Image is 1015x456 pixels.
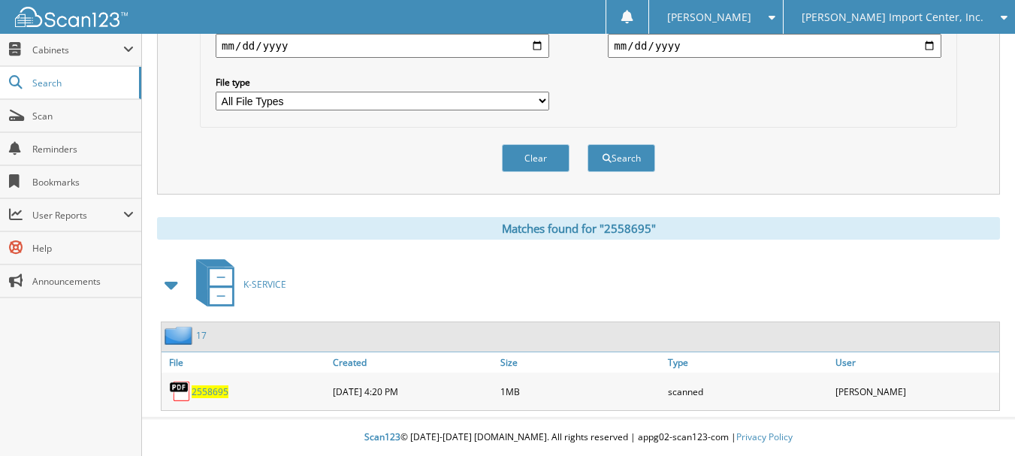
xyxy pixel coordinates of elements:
[169,380,192,403] img: PDF.png
[329,376,497,406] div: [DATE] 4:20 PM
[32,275,134,288] span: Announcements
[502,144,569,172] button: Clear
[608,34,941,58] input: end
[15,7,128,27] img: scan123-logo-white.svg
[216,76,549,89] label: File type
[329,352,497,373] a: Created
[32,44,123,56] span: Cabinets
[736,430,793,443] a: Privacy Policy
[832,352,999,373] a: User
[497,376,664,406] div: 1MB
[192,385,228,398] a: 2558695
[588,144,655,172] button: Search
[940,384,1015,456] iframe: Chat Widget
[364,430,400,443] span: Scan123
[802,13,983,22] span: [PERSON_NAME] Import Center, Inc.
[216,34,549,58] input: start
[497,352,664,373] a: Size
[196,329,207,342] a: 17
[32,209,123,222] span: User Reports
[32,143,134,156] span: Reminders
[664,352,832,373] a: Type
[32,242,134,255] span: Help
[187,255,286,314] a: K-SERVICE
[243,278,286,291] span: K-SERVICE
[162,352,329,373] a: File
[32,176,134,189] span: Bookmarks
[667,13,751,22] span: [PERSON_NAME]
[142,419,1015,456] div: © [DATE]-[DATE] [DOMAIN_NAME]. All rights reserved | appg02-scan123-com |
[664,376,832,406] div: scanned
[32,110,134,122] span: Scan
[165,326,196,345] img: folder2.png
[832,376,999,406] div: [PERSON_NAME]
[157,217,1000,240] div: Matches found for "2558695"
[32,77,131,89] span: Search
